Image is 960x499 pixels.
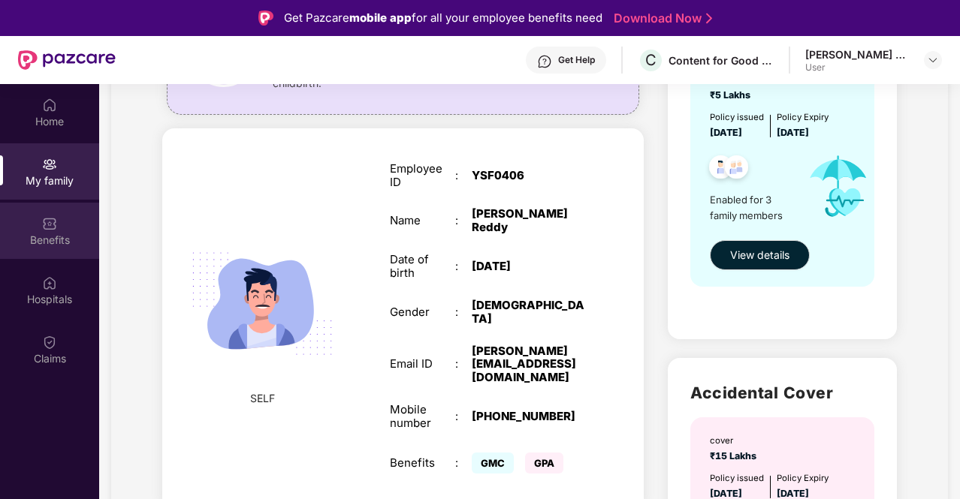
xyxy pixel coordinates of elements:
[710,488,742,499] span: [DATE]
[42,275,57,290] img: svg+xml;base64,PHN2ZyBpZD0iSG9zcGl0YWxzIiB4bWxucz0iaHR0cDovL3d3dy53My5vcmcvMjAwMC9zdmciIHdpZHRoPS...
[730,247,789,263] span: View details
[537,54,552,69] img: svg+xml;base64,PHN2ZyBpZD0iSGVscC0zMngzMiIgeG1sbnM9Imh0dHA6Ly93d3cudzMub3JnLzIwMDAvc3ZnIiB3aWR0aD...
[702,151,739,188] img: svg+xml;base64,PHN2ZyB4bWxucz0iaHR0cDovL3d3dy53My5vcmcvMjAwMC9zdmciIHdpZHRoPSI0OC45NDMiIGhlaWdodD...
[710,192,796,223] span: Enabled for 3 family members
[690,380,874,405] h2: Accidental Cover
[472,344,586,385] div: [PERSON_NAME][EMAIL_ADDRESS][DOMAIN_NAME]
[250,390,275,407] span: SELF
[390,214,455,227] div: Name
[390,357,455,371] div: Email ID
[455,305,472,319] div: :
[390,403,455,430] div: Mobile number
[390,162,455,189] div: Employee ID
[42,335,57,350] img: svg+xml;base64,PHN2ZyBpZD0iQ2xhaW0iIHhtbG5zPSJodHRwOi8vd3d3LnczLm9yZy8yMDAwL3N2ZyIgd2lkdGg9IjIwIi...
[258,11,273,26] img: Logo
[927,54,939,66] img: svg+xml;base64,PHN2ZyBpZD0iRHJvcGRvd24tMzJ4MzIiIHhtbG5zPSJodHRwOi8vd3d3LnczLm9yZy8yMDAwL3N2ZyIgd2...
[558,54,595,66] div: Get Help
[42,98,57,113] img: svg+xml;base64,PHN2ZyBpZD0iSG9tZSIgeG1sbnM9Imh0dHA6Ly93d3cudzMub3JnLzIwMDAvc3ZnIiB3aWR0aD0iMjAiIG...
[710,471,764,485] div: Policy issued
[455,169,472,182] div: :
[796,140,881,233] img: icon
[710,89,755,101] span: ₹5 Lakhs
[472,169,586,182] div: YSF0406
[805,62,910,74] div: User
[777,488,809,499] span: [DATE]
[710,127,742,138] span: [DATE]
[42,216,57,231] img: svg+xml;base64,PHN2ZyBpZD0iQmVuZWZpdHMiIHhtbG5zPSJodHRwOi8vd3d3LnczLm9yZy8yMDAwL3N2ZyIgd2lkdGg9Ij...
[390,253,455,280] div: Date of birth
[472,452,514,473] span: GMC
[777,110,829,124] div: Policy Expiry
[349,11,412,25] strong: mobile app
[390,456,455,470] div: Benefits
[472,410,586,423] div: [PHONE_NUMBER]
[472,299,586,326] div: [DEMOGRAPHIC_DATA]
[706,11,712,26] img: Stroke
[645,51,657,69] span: C
[710,434,761,447] div: cover
[710,240,810,270] button: View details
[175,217,349,390] img: svg+xml;base64,PHN2ZyB4bWxucz0iaHR0cDovL3d3dy53My5vcmcvMjAwMC9zdmciIHdpZHRoPSIyMjQiIGhlaWdodD0iMT...
[455,456,472,470] div: :
[777,127,809,138] span: [DATE]
[472,207,586,234] div: [PERSON_NAME] Reddy
[718,151,755,188] img: svg+xml;base64,PHN2ZyB4bWxucz0iaHR0cDovL3d3dy53My5vcmcvMjAwMC9zdmciIHdpZHRoPSI0OC45NDMiIGhlaWdodD...
[455,214,472,227] div: :
[455,260,472,273] div: :
[390,305,455,319] div: Gender
[18,50,116,70] img: New Pazcare Logo
[614,11,708,26] a: Download Now
[805,47,910,62] div: [PERSON_NAME] Reddy
[710,110,764,124] div: Policy issued
[525,452,563,473] span: GPA
[455,410,472,423] div: :
[455,357,472,371] div: :
[42,157,57,172] img: svg+xml;base64,PHN2ZyB3aWR0aD0iMjAiIGhlaWdodD0iMjAiIHZpZXdCb3g9IjAgMCAyMCAyMCIgZmlsbD0ibm9uZSIgeG...
[284,9,602,27] div: Get Pazcare for all your employee benefits need
[669,53,774,68] div: Content for Good Private Limited
[472,260,586,273] div: [DATE]
[777,471,829,485] div: Policy Expiry
[710,450,761,461] span: ₹15 Lakhs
